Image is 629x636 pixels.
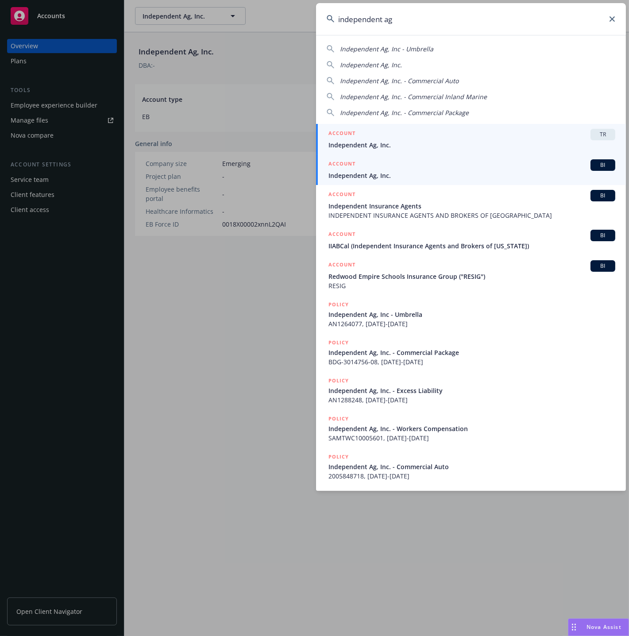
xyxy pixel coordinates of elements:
a: POLICYIndependent Ag, Inc. - Workers CompensationSAMTWC10005601, [DATE]-[DATE] [316,409,626,447]
span: Independent Ag, Inc. - Commercial Package [328,348,615,357]
span: Independent Ag, Inc. [328,171,615,180]
span: Independent Ag, Inc. - Commercial Package [340,108,469,117]
span: Nova Assist [587,623,621,631]
div: Drag to move [568,619,579,636]
span: RESIG [328,281,615,290]
button: Nova Assist [568,618,629,636]
h5: POLICY [328,300,349,309]
span: AN1288248, [DATE]-[DATE] [328,395,615,405]
span: AN1264077, [DATE]-[DATE] [328,319,615,328]
span: IIABCal (Independent Insurance Agents and Brokers of [US_STATE]) [328,241,615,251]
a: ACCOUNTBIIndependent Insurance AgentsINDEPENDENT INSURANCE AGENTS AND BROKERS OF [GEOGRAPHIC_DATA] [316,185,626,225]
a: ACCOUNTBIRedwood Empire Schools Insurance Group ("RESIG")RESIG [316,255,626,295]
input: Search... [316,3,626,35]
span: BI [594,192,612,200]
h5: POLICY [328,414,349,423]
span: INDEPENDENT INSURANCE AGENTS AND BROKERS OF [GEOGRAPHIC_DATA] [328,211,615,220]
h5: POLICY [328,338,349,347]
h5: ACCOUNT [328,190,355,200]
h5: POLICY [328,376,349,385]
a: POLICYIndependent Ag, Inc. - Commercial PackageBDG-3014756-08, [DATE]-[DATE] [316,333,626,371]
span: BI [594,262,612,270]
h5: POLICY [328,452,349,461]
span: BDG-3014756-08, [DATE]-[DATE] [328,357,615,366]
span: Independent Ag, Inc. - Excess Liability [328,386,615,395]
a: ACCOUNTTRIndependent Ag, Inc. [316,124,626,154]
h5: ACCOUNT [328,230,355,240]
a: POLICYIndependent Ag, Inc. - Commercial Auto2005848718, [DATE]-[DATE] [316,447,626,486]
span: Independent Ag, Inc - Umbrella [340,45,433,53]
a: ACCOUNTBIIIABCal (Independent Insurance Agents and Brokers of [US_STATE]) [316,225,626,255]
span: Independent Ag, Inc. - Commercial Auto [340,77,459,85]
h5: ACCOUNT [328,129,355,139]
span: Independent Ag, Inc. [328,140,615,150]
span: BI [594,231,612,239]
span: 2005848718, [DATE]-[DATE] [328,471,615,481]
span: Independent Ag, Inc. - Commercial Inland Marine [340,93,487,101]
span: Redwood Empire Schools Insurance Group ("RESIG") [328,272,615,281]
span: Independent Ag, Inc - Umbrella [328,310,615,319]
a: ACCOUNTBIIndependent Ag, Inc. [316,154,626,185]
h5: ACCOUNT [328,159,355,170]
span: SAMTWC10005601, [DATE]-[DATE] [328,433,615,443]
span: BI [594,161,612,169]
a: POLICYIndependent Ag, Inc. - Excess LiabilityAN1288248, [DATE]-[DATE] [316,371,626,409]
h5: ACCOUNT [328,260,355,271]
span: Independent Ag, Inc. - Workers Compensation [328,424,615,433]
span: Independent Insurance Agents [328,201,615,211]
span: Independent Ag, Inc. - Commercial Auto [328,462,615,471]
a: POLICYIndependent Ag, Inc - UmbrellaAN1264077, [DATE]-[DATE] [316,295,626,333]
span: Independent Ag, Inc. [340,61,402,69]
span: TR [594,131,612,139]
